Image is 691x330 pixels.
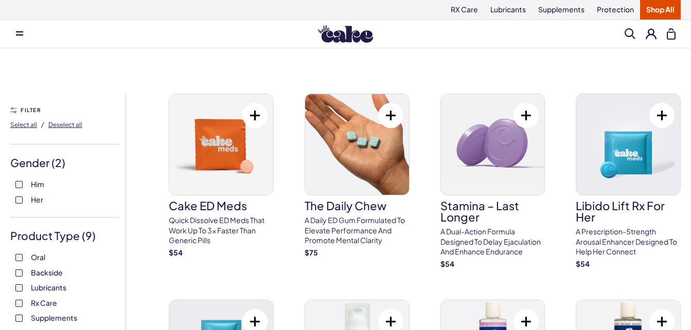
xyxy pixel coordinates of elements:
[15,269,23,277] input: Backside
[15,254,23,261] input: Oral
[10,116,37,133] button: Select all
[31,177,44,191] span: Him
[440,227,545,257] p: A dual-action formula designed to delay ejaculation and enhance endurance
[576,259,590,268] strong: $ 54
[31,281,66,294] span: Lubricants
[576,94,680,195] img: Libido Lift Rx For Her
[576,227,681,257] p: A prescription-strength arousal enhancer designed to help her connect
[169,94,273,195] img: Cake ED Meds
[15,196,23,204] input: Her
[31,311,77,324] span: Supplements
[576,200,681,223] h3: Libido Lift Rx For Her
[41,120,44,129] span: /
[15,284,23,291] input: Lubricants
[440,200,545,223] h3: Stamina – Last Longer
[169,94,274,258] a: Cake ED MedsCake ED MedsQuick dissolve ED Meds that work up to 3x faster than generic pills$54
[305,94,409,195] img: The Daily Chew
[15,181,23,188] input: Him
[440,259,454,268] strong: $ 54
[10,121,37,129] span: Select all
[15,315,23,322] input: Supplements
[31,266,63,279] span: Backside
[576,94,681,269] a: Libido Lift Rx For HerLibido Lift Rx For HerA prescription-strength arousal enhancer designed to ...
[31,193,43,206] span: Her
[318,25,373,43] img: Hello Cake
[441,94,545,195] img: Stamina – Last Longer
[31,250,45,264] span: Oral
[169,215,274,246] p: Quick dissolve ED Meds that work up to 3x faster than generic pills
[305,248,318,257] strong: $ 75
[48,116,82,133] button: Deselect all
[169,248,183,257] strong: $ 54
[48,121,82,129] span: Deselect all
[305,94,410,258] a: The Daily ChewThe Daily ChewA Daily ED Gum Formulated To Elevate Performance And Promote Mental C...
[31,296,57,309] span: Rx Care
[15,300,23,307] input: Rx Care
[169,200,274,211] h3: Cake ED Meds
[305,200,410,211] h3: The Daily Chew
[440,94,545,269] a: Stamina – Last LongerStamina – Last LongerA dual-action formula designed to delay ejaculation and...
[305,215,410,246] p: A Daily ED Gum Formulated To Elevate Performance And Promote Mental Clarity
